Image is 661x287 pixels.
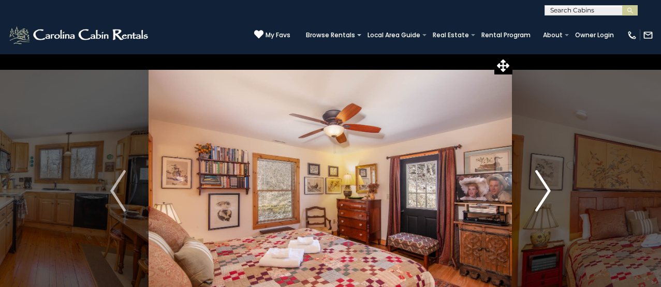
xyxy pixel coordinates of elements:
a: Real Estate [428,28,474,42]
a: Owner Login [570,28,619,42]
img: arrow [110,170,126,212]
a: About [538,28,568,42]
a: Browse Rentals [301,28,360,42]
a: My Favs [254,29,290,40]
img: phone-regular-white.png [627,30,637,40]
img: White-1-2.png [8,25,151,46]
span: My Favs [266,31,290,40]
img: arrow [535,170,551,212]
a: Rental Program [476,28,536,42]
a: Local Area Guide [362,28,425,42]
img: mail-regular-white.png [643,30,653,40]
